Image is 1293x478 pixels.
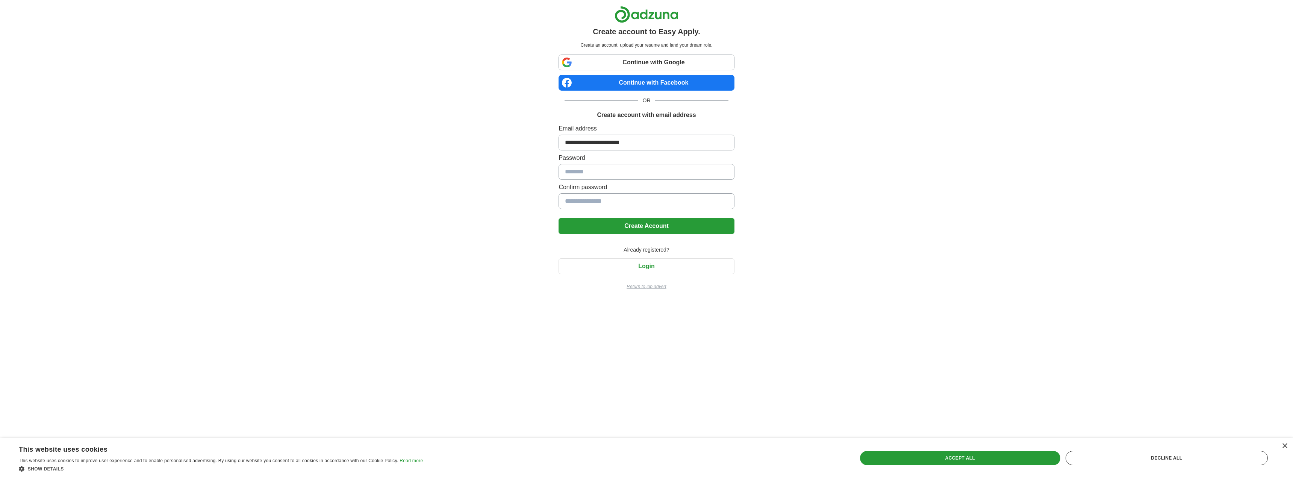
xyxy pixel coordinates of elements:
p: Create an account, upload your resume and land your dream role. [560,42,733,49]
label: Confirm password [559,183,734,192]
a: Read more, opens a new window [400,458,423,463]
div: Accept all [860,451,1060,465]
div: Show details [19,465,423,472]
div: Close [1282,443,1287,449]
h1: Create account with email address [597,111,696,120]
img: Adzuna logo [615,6,678,23]
a: Continue with Google [559,55,734,70]
label: Password [559,153,734,162]
span: This website uses cookies to improve user experience and to enable personalised advertising. By u... [19,458,398,463]
button: Create Account [559,218,734,234]
span: Show details [28,466,64,472]
div: This website uses cookies [19,443,404,454]
span: Already registered? [619,246,674,254]
a: Continue with Facebook [559,75,734,91]
button: Login [559,258,734,274]
a: Return to job advert [559,283,734,290]
a: Login [559,263,734,269]
span: OR [638,97,655,105]
label: Email address [559,124,734,133]
div: Decline all [1066,451,1268,465]
h1: Create account to Easy Apply. [593,26,700,37]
